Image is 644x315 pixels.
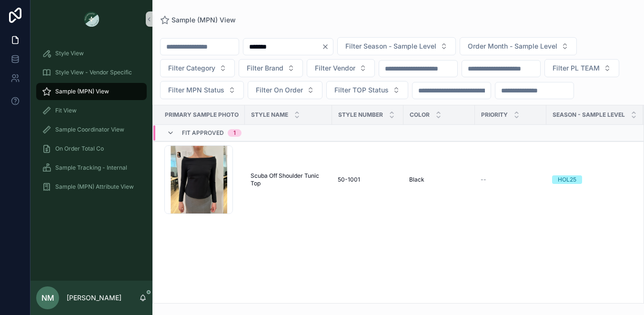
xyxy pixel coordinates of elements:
span: Filter TOP Status [334,85,389,95]
a: Scuba Off Shoulder Tunic Top [251,172,326,187]
button: Select Button [307,59,375,77]
a: Sample (MPN) View [160,15,236,25]
button: Select Button [337,37,456,55]
span: 50-1001 [338,176,360,183]
a: On Order Total Co [36,140,147,157]
span: Filter Brand [247,63,283,73]
span: PRIMARY SAMPLE PHOTO [165,111,239,119]
div: scrollable content [30,38,152,208]
a: -- [481,176,541,183]
span: Style Name [251,111,288,119]
span: Sample Tracking - Internal [55,164,127,172]
button: Select Button [239,59,303,77]
span: Style View [55,50,84,57]
span: Sample (MPN) View [171,15,236,25]
span: Sample (MPN) View [55,88,109,95]
div: HOL25 [558,175,576,184]
span: Filter Season - Sample Level [345,41,436,51]
p: [PERSON_NAME] [67,293,121,303]
span: Sample Coordinator View [55,126,124,133]
a: Style View - Vendor Specific [36,64,147,81]
button: Select Button [160,81,244,99]
span: Filter PL TEAM [553,63,600,73]
div: 1 [233,129,236,137]
a: Sample Coordinator View [36,121,147,138]
span: NM [41,292,54,304]
button: Select Button [248,81,322,99]
a: Sample Tracking - Internal [36,159,147,176]
span: Filter On Order [256,85,303,95]
span: Color [410,111,430,119]
span: Season - Sample Level [553,111,625,119]
span: Black [409,176,424,183]
a: HOL25 [552,175,637,184]
a: Black [409,176,469,183]
span: Filter MPN Status [168,85,224,95]
span: -- [481,176,486,183]
button: Select Button [160,59,235,77]
span: Order Month - Sample Level [468,41,557,51]
span: Style View - Vendor Specific [55,69,132,76]
a: 50-1001 [338,176,398,183]
span: Filter Vendor [315,63,355,73]
a: Fit View [36,102,147,119]
button: Select Button [460,37,577,55]
span: On Order Total Co [55,145,104,152]
a: Style View [36,45,147,62]
a: Sample (MPN) View [36,83,147,100]
span: Filter Category [168,63,215,73]
span: Fit Approved [182,129,224,137]
span: PRIORITY [481,111,508,119]
button: Select Button [326,81,408,99]
span: Sample (MPN) Attribute View [55,183,134,191]
img: App logo [84,11,99,27]
span: Style Number [338,111,383,119]
span: Fit View [55,107,77,114]
a: Sample (MPN) Attribute View [36,178,147,195]
button: Select Button [544,59,619,77]
button: Clear [322,43,333,51]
